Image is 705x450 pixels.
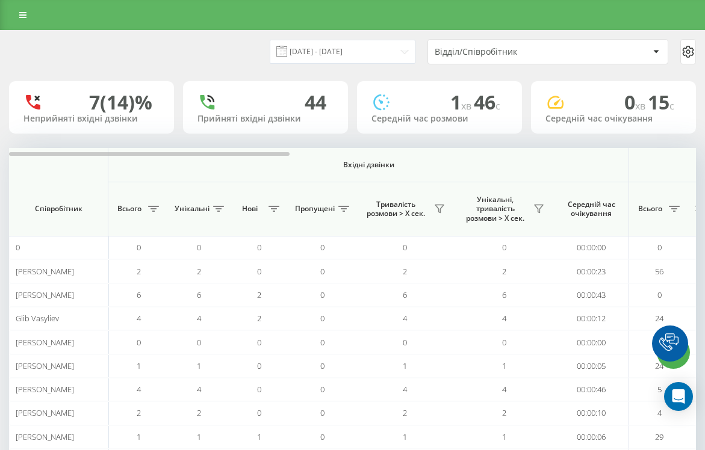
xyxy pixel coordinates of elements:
span: 2 [137,407,141,418]
span: 1 [197,431,201,442]
span: 1 [137,431,141,442]
div: Open Intercom Messenger [664,382,693,411]
span: 0 [320,431,325,442]
div: Середній час очікування [545,114,682,124]
span: 0 [320,266,325,277]
span: 4 [197,384,201,395]
span: 1 [197,360,201,371]
td: 00:00:00 [554,330,629,354]
span: 24 [655,313,663,324]
span: [PERSON_NAME] [16,384,74,395]
span: 6 [403,289,407,300]
span: 0 [257,360,261,371]
span: 4 [403,384,407,395]
span: 0 [320,360,325,371]
span: 4 [502,313,506,324]
span: 0 [657,242,662,253]
span: 4 [137,384,141,395]
td: 00:00:46 [554,378,629,401]
span: 0 [197,242,201,253]
span: 24 [655,360,663,371]
span: 0 [320,289,325,300]
span: 2 [502,407,506,418]
div: 44 [305,91,326,114]
td: 00:00:43 [554,283,629,307]
div: Середній час розмови [371,114,508,124]
span: 0 [320,337,325,348]
span: 5 [657,384,662,395]
span: 0 [320,313,325,324]
span: Тривалість розмови > Х сек. [361,200,430,218]
span: [PERSON_NAME] [16,407,74,418]
span: 0 [257,266,261,277]
span: [PERSON_NAME] [16,289,74,300]
div: 7 (14)% [89,91,152,114]
span: 4 [137,313,141,324]
span: 0 [320,384,325,395]
span: 0 [403,242,407,253]
span: 4 [657,407,662,418]
span: Всього [635,204,665,214]
span: 15 [648,89,674,115]
span: хв [461,99,474,112]
div: Відділ/Співробітник [435,47,579,57]
span: 6 [502,289,506,300]
span: 0 [320,407,325,418]
span: 6 [197,289,201,300]
span: Співробітник [19,204,98,214]
span: 2 [197,266,201,277]
td: 00:00:23 [554,259,629,283]
span: 0 [16,242,20,253]
span: 0 [257,384,261,395]
span: Унікальні, тривалість розмови > Х сек. [461,195,530,223]
span: [PERSON_NAME] [16,360,74,371]
span: 1 [403,431,407,442]
span: Пропущені [295,204,335,214]
span: 2 [502,266,506,277]
span: Всього [114,204,144,214]
span: 0 [257,242,261,253]
span: 4 [403,313,407,324]
span: 46 [474,89,500,115]
span: 0 [502,242,506,253]
span: Унікальні [175,204,210,214]
span: 0 [197,337,201,348]
span: Вхідні дзвінки [140,160,597,170]
span: 2 [257,313,261,324]
span: [PERSON_NAME] [16,337,74,348]
span: 2 [257,289,261,300]
span: 0 [502,337,506,348]
span: 1 [502,360,506,371]
td: 00:00:00 [554,236,629,259]
td: 00:00:12 [554,307,629,330]
td: 00:00:05 [554,354,629,378]
span: 1 [403,360,407,371]
span: Нові [235,204,265,214]
span: c [495,99,500,112]
span: c [669,99,674,112]
span: Glib Vasyliev [16,313,59,324]
div: Неприйняті вхідні дзвінки [23,114,160,124]
span: 0 [624,89,648,115]
span: 0 [137,242,141,253]
span: 0 [137,337,141,348]
span: 56 [655,266,663,277]
span: 2 [137,266,141,277]
span: 1 [137,360,141,371]
span: 1 [450,89,474,115]
span: 0 [257,337,261,348]
span: 2 [403,266,407,277]
span: 6 [137,289,141,300]
span: хв [635,99,648,112]
span: 0 [257,407,261,418]
span: 4 [197,313,201,324]
span: Середній час очікування [563,200,620,218]
span: 2 [197,407,201,418]
span: 29 [655,431,663,442]
td: 00:00:06 [554,425,629,449]
span: 1 [257,431,261,442]
td: 00:00:10 [554,401,629,425]
span: 4 [502,384,506,395]
span: 0 [320,242,325,253]
span: 0 [403,337,407,348]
